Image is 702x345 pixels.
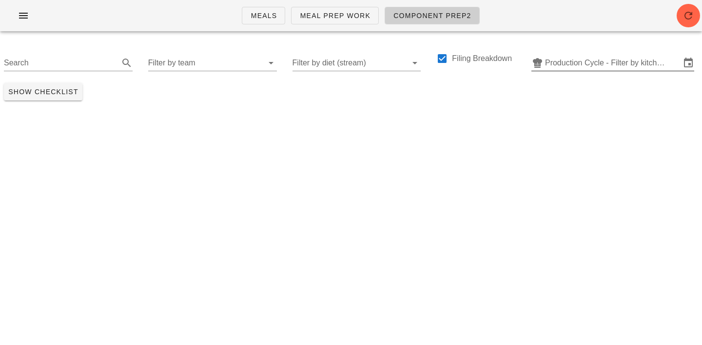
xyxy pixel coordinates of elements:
[291,7,379,24] a: Meal Prep Work
[148,55,277,71] div: Filter by team
[292,55,421,71] div: Filter by diet (stream)
[452,54,512,63] label: Filing Breakdown
[250,12,277,20] span: Meals
[8,88,78,96] span: Show Checklist
[4,83,82,101] button: Show Checklist
[299,12,370,20] span: Meal Prep Work
[393,12,471,20] span: Component Prep2
[242,7,285,24] a: Meals
[385,7,480,24] a: Component Prep2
